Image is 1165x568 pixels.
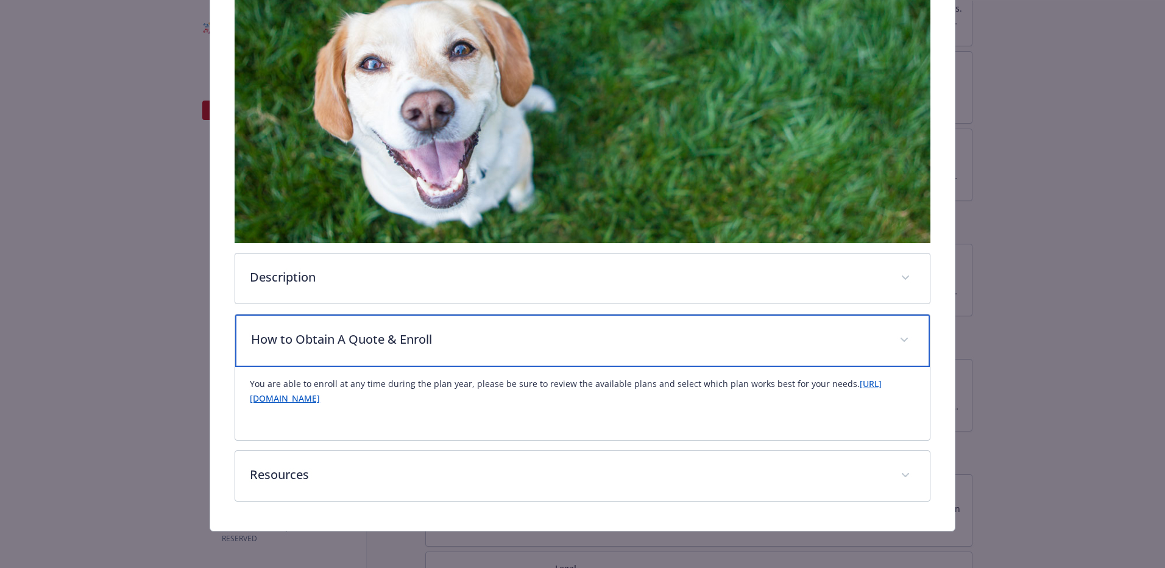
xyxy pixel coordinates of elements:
[250,377,915,406] p: You are able to enroll at any time during the plan year, please be sure to review the available p...
[235,367,930,440] div: How to Obtain A Quote & Enroll
[235,314,930,367] div: How to Obtain A Quote & Enroll
[251,330,885,349] p: How to Obtain A Quote & Enroll
[235,254,930,304] div: Description
[235,451,930,501] div: Resources
[250,466,886,484] p: Resources
[250,378,882,404] a: [URL][DOMAIN_NAME]
[250,268,886,286] p: Description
